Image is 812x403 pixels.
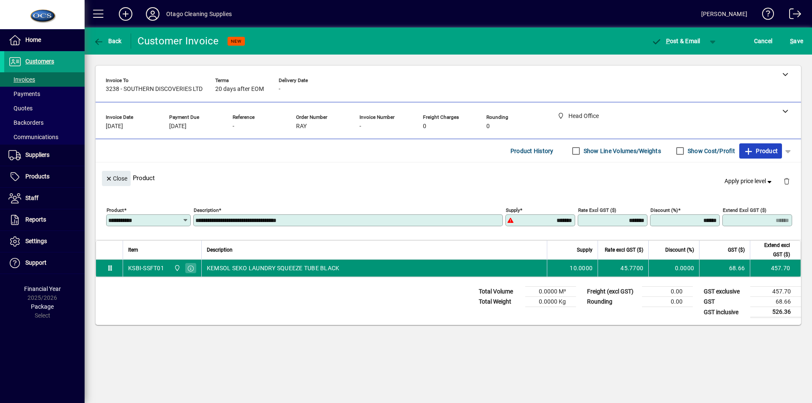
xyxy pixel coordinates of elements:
span: Cancel [754,34,773,48]
app-page-header-button: Back [85,33,131,49]
span: GST ($) [728,245,745,255]
span: Financial Year [24,285,61,292]
span: Supply [577,245,593,255]
td: 68.66 [750,297,801,307]
a: Backorders [4,115,85,130]
span: - [359,123,361,130]
td: Freight (excl GST) [583,287,642,297]
td: Total Weight [475,297,525,307]
button: Delete [776,171,797,191]
td: 0.0000 [648,260,699,277]
button: Add [112,6,139,22]
span: Settings [25,238,47,244]
span: Description [207,245,233,255]
span: ost & Email [651,38,700,44]
span: Product History [510,144,554,158]
span: 0 [423,123,426,130]
td: 0.00 [642,287,693,297]
span: Back [93,38,122,44]
button: Post & Email [647,33,705,49]
div: Customer Invoice [137,34,219,48]
span: Discount (%) [665,245,694,255]
td: Total Volume [475,287,525,297]
td: 457.70 [750,260,801,277]
span: [DATE] [169,123,187,130]
span: KEMSOL SEKO LAUNDRY SQUEEZE TUBE BLACK [207,264,340,272]
mat-label: Extend excl GST ($) [723,207,766,213]
td: 0.0000 Kg [525,297,576,307]
td: Rounding [583,297,642,307]
span: Staff [25,195,38,201]
span: NEW [231,38,241,44]
mat-label: Product [107,207,124,213]
span: P [666,38,670,44]
a: Communications [4,130,85,144]
span: Item [128,245,138,255]
div: Product [96,162,801,193]
button: Save [788,33,805,49]
span: Head Office [172,263,181,273]
span: 3238 - SOUTHERN DISCOVERIES LTD [106,86,203,93]
span: Home [25,36,41,43]
span: Apply price level [724,177,774,186]
span: 20 days after EOM [215,86,264,93]
label: Show Line Volumes/Weights [582,147,661,155]
a: Staff [4,188,85,209]
span: Product [743,144,778,158]
span: Invoices [8,76,35,83]
span: Backorders [8,119,44,126]
mat-label: Discount (%) [650,207,678,213]
div: 45.7700 [603,264,643,272]
span: Close [105,172,127,186]
mat-label: Supply [506,207,520,213]
a: Products [4,166,85,187]
span: Quotes [8,105,33,112]
a: Knowledge Base [756,2,774,29]
td: GST [700,297,750,307]
button: Cancel [752,33,775,49]
mat-label: Rate excl GST ($) [578,207,616,213]
button: Back [91,33,124,49]
span: Rate excl GST ($) [605,245,643,255]
a: Invoices [4,72,85,87]
a: Payments [4,87,85,101]
a: Home [4,30,85,51]
span: Products [25,173,49,180]
span: Suppliers [25,151,49,158]
td: 526.36 [750,307,801,318]
app-page-header-button: Close [100,174,133,182]
mat-label: Description [194,207,219,213]
a: Logout [783,2,801,29]
span: [DATE] [106,123,123,130]
a: Reports [4,209,85,230]
span: Payments [8,90,40,97]
span: 10.0000 [570,264,593,272]
div: KSBI-SSFT01 [128,264,164,272]
td: GST inclusive [700,307,750,318]
span: - [279,86,280,93]
button: Profile [139,6,166,22]
td: GST exclusive [700,287,750,297]
span: Extend excl GST ($) [755,241,790,259]
span: Package [31,303,54,310]
label: Show Cost/Profit [686,147,735,155]
button: Product History [507,143,557,159]
td: 457.70 [750,287,801,297]
span: S [790,38,793,44]
div: Otago Cleaning Supplies [166,7,232,21]
a: Support [4,252,85,274]
app-page-header-button: Delete [776,177,797,185]
span: Support [25,259,47,266]
div: [PERSON_NAME] [701,7,747,21]
span: RAY [296,123,307,130]
button: Product [739,143,782,159]
span: Reports [25,216,46,223]
span: Communications [8,134,58,140]
span: ave [790,34,803,48]
td: 0.0000 M³ [525,287,576,297]
span: Customers [25,58,54,65]
td: 0.00 [642,297,693,307]
td: 68.66 [699,260,750,277]
button: Apply price level [721,174,777,189]
a: Quotes [4,101,85,115]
